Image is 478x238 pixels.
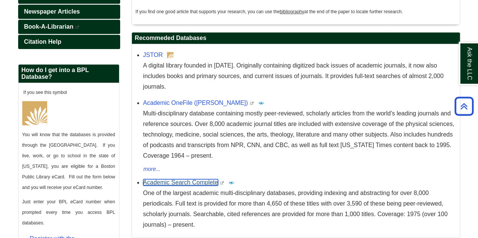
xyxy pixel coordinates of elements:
[143,60,456,92] div: A digital library founded in [DATE]. Originally containing digitized back issues of academic jour...
[258,100,264,106] img: Peer Reviewed
[24,38,62,45] span: Citation Help
[75,26,80,29] i: This link opens in a new window
[143,165,161,174] button: more...
[167,52,173,58] img: Boston Public Library
[143,179,218,186] a: Academic Search Complete
[18,20,120,34] a: Book-A-Librarian
[143,52,163,58] a: JSTOR
[143,188,456,230] p: One of the largest academic multi-disciplinary databases, providing indexing and abstracting for ...
[132,32,460,44] h2: Recommeded Databases
[18,35,120,49] a: Citation Help
[24,8,80,15] span: Newspaper Articles
[18,5,120,19] a: Newspaper Articles
[452,101,476,111] a: Back to Top
[280,9,304,14] span: bibliography
[143,100,248,106] a: Academic OneFile ([PERSON_NAME])
[24,23,74,30] span: Book-A-Librarian
[249,102,254,105] i: This link opens in a new window
[228,180,234,186] img: Peer Reviewed
[22,90,67,95] span: If you see this symbol
[19,64,119,83] h2: How do I get into a BPL Database?
[136,9,403,14] span: If you find one good article that supports your research, you can use the at the end of the paper...
[22,101,47,125] img: Boston Public Library Logo
[220,181,224,185] i: This link opens in a new window
[22,132,115,190] span: You will know that the databases is provided through the [GEOGRAPHIC_DATA]. If you live, work, or...
[22,199,115,226] span: Just enter your BPL eCard number when prompted every time you access BPL databases.
[143,108,456,161] p: Multi-disciplinary database containing mostly peer-reviewed, scholarly articles from the world's ...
